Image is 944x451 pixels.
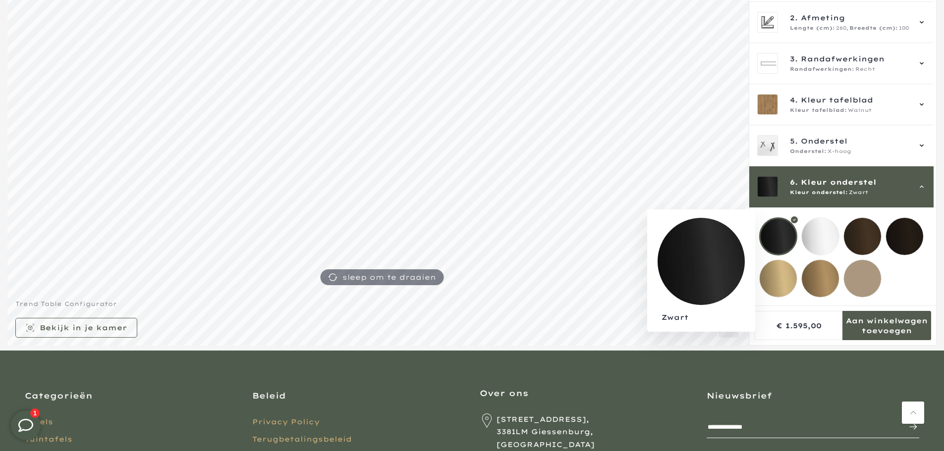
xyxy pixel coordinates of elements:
a: Terugbetalingsbeleid [252,435,352,444]
span: [STREET_ADDRESS], 3381LM Giessenburg, [GEOGRAPHIC_DATA] [497,413,692,451]
button: Inschrijven [898,417,918,437]
a: Privacy Policy [252,417,320,426]
h3: Over ons [480,388,692,399]
h3: Categorieën [25,390,237,401]
h3: Beleid [252,390,465,401]
span: Inschrijven [898,421,918,433]
iframe: toggle-frame [1,401,51,450]
a: Terug naar boven [902,401,924,424]
h3: Nieuwsbrief [707,390,919,401]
